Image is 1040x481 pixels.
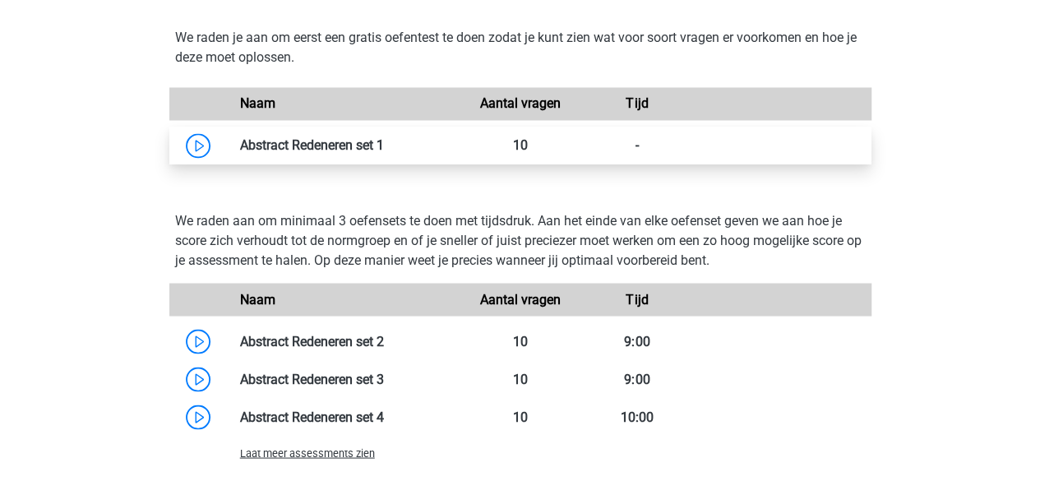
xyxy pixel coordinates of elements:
div: Abstract Redeneren set 3 [228,369,462,389]
div: Abstract Redeneren set 4 [228,407,462,427]
div: Naam [228,289,462,309]
div: Naam [228,94,462,113]
div: Abstract Redeneren set 1 [228,136,462,155]
p: We raden je aan om eerst een gratis oefentest te doen zodat je kunt zien wat voor soort vragen er... [175,28,866,67]
span: Laat meer assessments zien [240,446,375,459]
div: Aantal vragen [461,289,578,309]
div: Tijd [579,94,696,113]
p: We raden aan om minimaal 3 oefensets te doen met tijdsdruk. Aan het einde van elke oefenset geven... [175,210,866,270]
div: Abstract Redeneren set 2 [228,331,462,351]
div: Aantal vragen [461,94,578,113]
div: Tijd [579,289,696,309]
